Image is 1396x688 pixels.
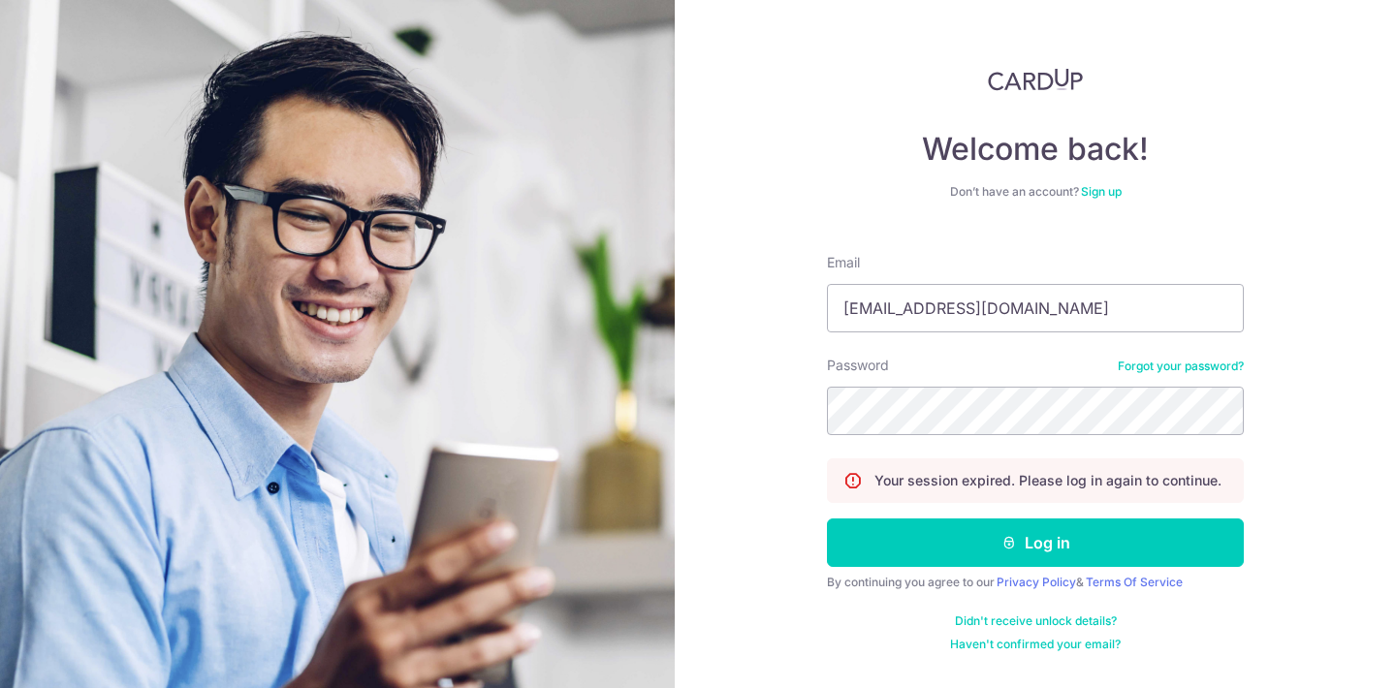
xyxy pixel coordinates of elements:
[997,575,1076,589] a: Privacy Policy
[950,637,1121,652] a: Haven't confirmed your email?
[827,253,860,272] label: Email
[988,68,1083,91] img: CardUp Logo
[1118,359,1244,374] a: Forgot your password?
[827,130,1244,169] h4: Welcome back!
[1086,575,1183,589] a: Terms Of Service
[827,356,889,375] label: Password
[827,518,1244,567] button: Log in
[827,575,1244,590] div: By continuing you agree to our &
[874,471,1221,490] p: Your session expired. Please log in again to continue.
[827,284,1244,332] input: Enter your Email
[1081,184,1122,199] a: Sign up
[955,613,1117,629] a: Didn't receive unlock details?
[827,184,1244,200] div: Don’t have an account?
